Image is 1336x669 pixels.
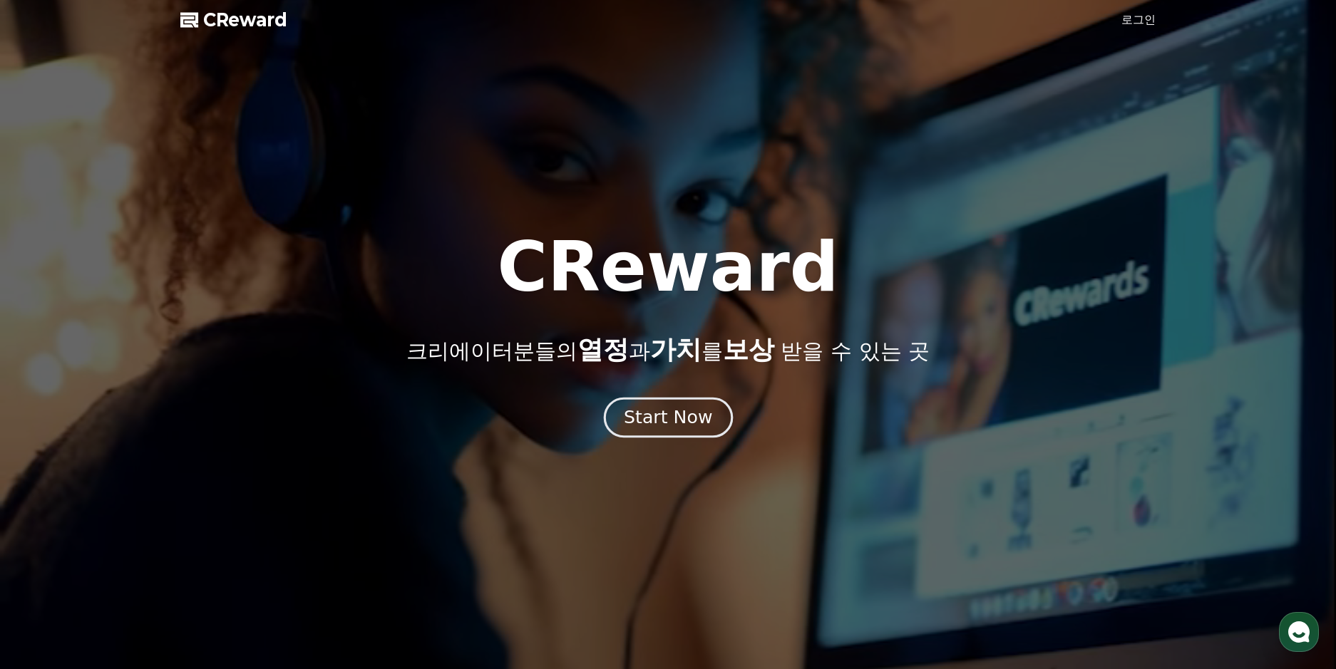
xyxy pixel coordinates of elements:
[4,452,94,487] a: 홈
[607,413,730,426] a: Start Now
[497,233,838,301] h1: CReward
[203,9,287,31] span: CReward
[624,405,712,430] div: Start Now
[94,452,184,487] a: 대화
[577,335,629,364] span: 열정
[1121,11,1156,28] a: 로그인
[184,452,274,487] a: 설정
[603,397,732,437] button: Start Now
[220,473,237,484] span: 설정
[180,9,287,31] a: CReward
[723,335,774,364] span: 보상
[650,335,702,364] span: 가치
[130,474,148,485] span: 대화
[406,336,930,364] p: 크리에이터분들의 과 를 받을 수 있는 곳
[45,473,53,484] span: 홈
